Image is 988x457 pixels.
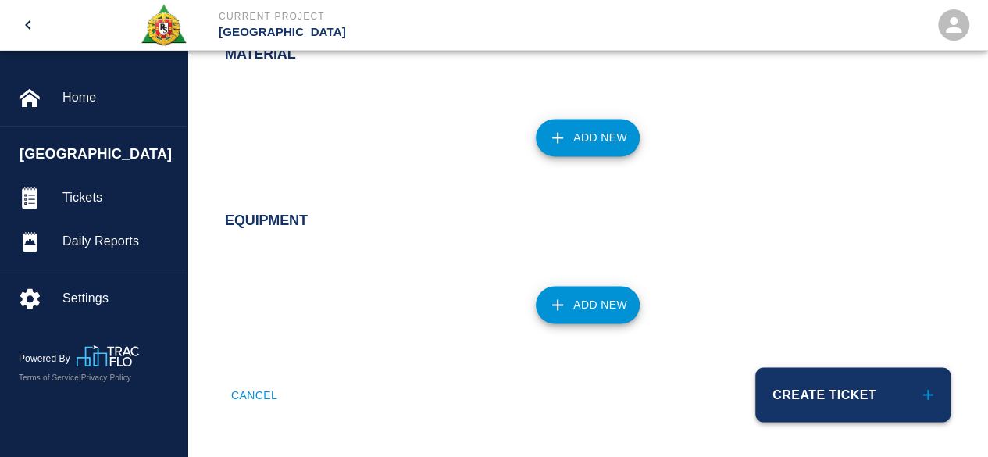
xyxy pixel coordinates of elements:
[755,367,951,422] button: Create Ticket
[140,3,187,47] img: Roger & Sons Concrete
[62,232,174,251] span: Daily Reports
[225,212,951,230] h2: Equipment
[62,289,174,308] span: Settings
[225,46,951,63] h2: Material
[910,382,988,457] iframe: Chat Widget
[219,9,579,23] p: Current Project
[20,144,179,165] span: [GEOGRAPHIC_DATA]
[19,373,79,382] a: Terms of Service
[62,188,174,207] span: Tickets
[536,119,640,156] button: Add New
[219,23,579,41] p: [GEOGRAPHIC_DATA]
[62,88,174,107] span: Home
[19,352,77,366] p: Powered By
[225,367,284,422] button: Cancel
[79,373,81,382] span: |
[9,6,47,44] button: open drawer
[536,286,640,323] button: Add New
[77,345,139,366] img: TracFlo
[81,373,131,382] a: Privacy Policy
